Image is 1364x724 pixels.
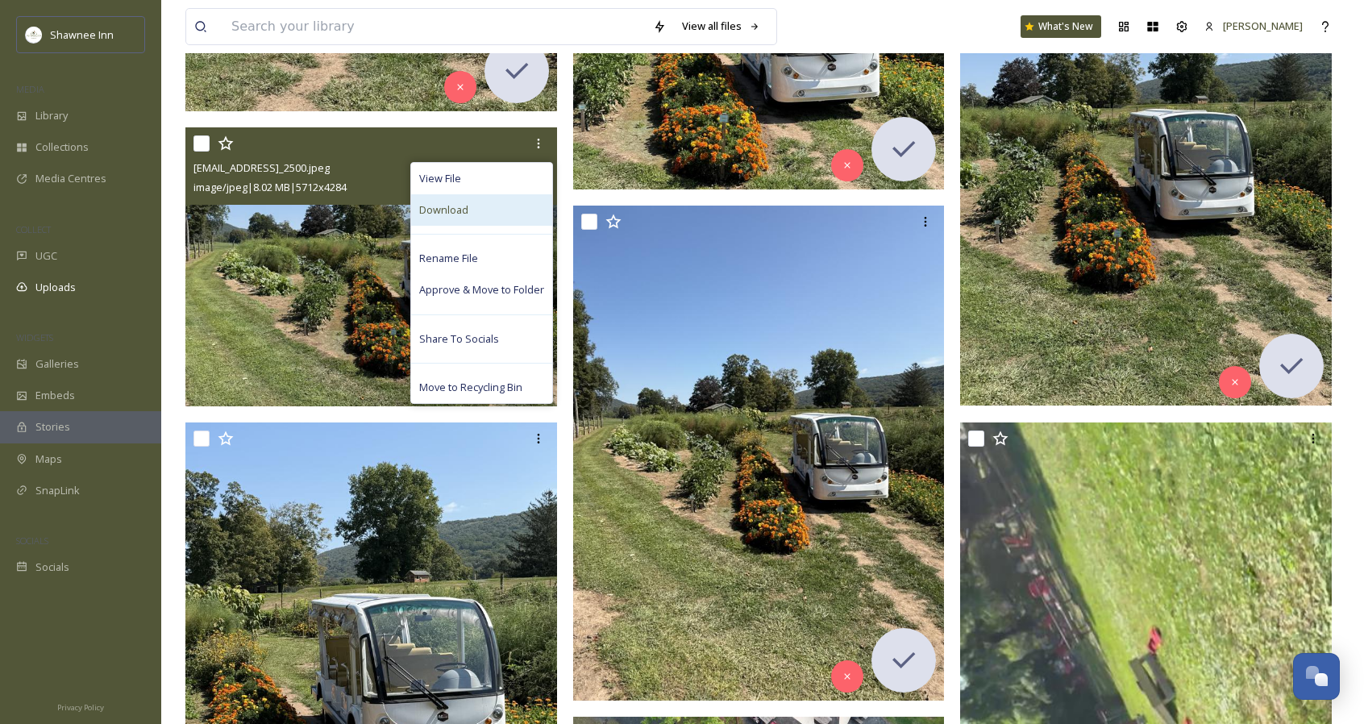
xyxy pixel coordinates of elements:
span: [EMAIL_ADDRESS]_2500.jpeg [193,160,330,175]
span: SnapLink [35,483,80,498]
span: Galleries [35,356,79,372]
span: Uploads [35,280,76,295]
span: COLLECT [16,223,51,235]
span: Rename File [419,251,478,266]
img: shawnee-300x300.jpg [26,27,42,43]
span: [PERSON_NAME] [1223,19,1303,33]
span: Media Centres [35,171,106,186]
span: Download [419,202,468,218]
span: SOCIALS [16,535,48,547]
span: View File [419,171,461,186]
a: View all files [674,10,768,42]
span: Move to Recycling Bin [419,380,522,395]
span: Socials [35,560,69,575]
span: Maps [35,451,62,467]
span: Shawnee Inn [50,27,114,42]
span: MEDIA [16,83,44,95]
span: Library [35,108,68,123]
span: WIDGETS [16,331,53,343]
span: image/jpeg | 8.02 MB | 5712 x 4284 [193,180,347,194]
img: ext_1757695304.971302_marketing@shawneeinn.com-IMG_2500.jpeg [185,127,557,406]
button: Open Chat [1293,653,1340,700]
span: Privacy Policy [57,702,104,713]
span: Stories [35,419,70,435]
span: Share To Socials [419,331,499,347]
img: ext_1757695304.57189_marketing@shawneeinn.com-IMG_2501.jpeg [573,206,945,701]
span: UGC [35,248,57,264]
a: [PERSON_NAME] [1196,10,1311,42]
span: Approve & Move to Folder [419,282,544,298]
a: Privacy Policy [57,697,104,716]
input: Search your library [223,9,645,44]
span: Collections [35,139,89,155]
a: What's New [1021,15,1101,38]
span: Embeds [35,388,75,403]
